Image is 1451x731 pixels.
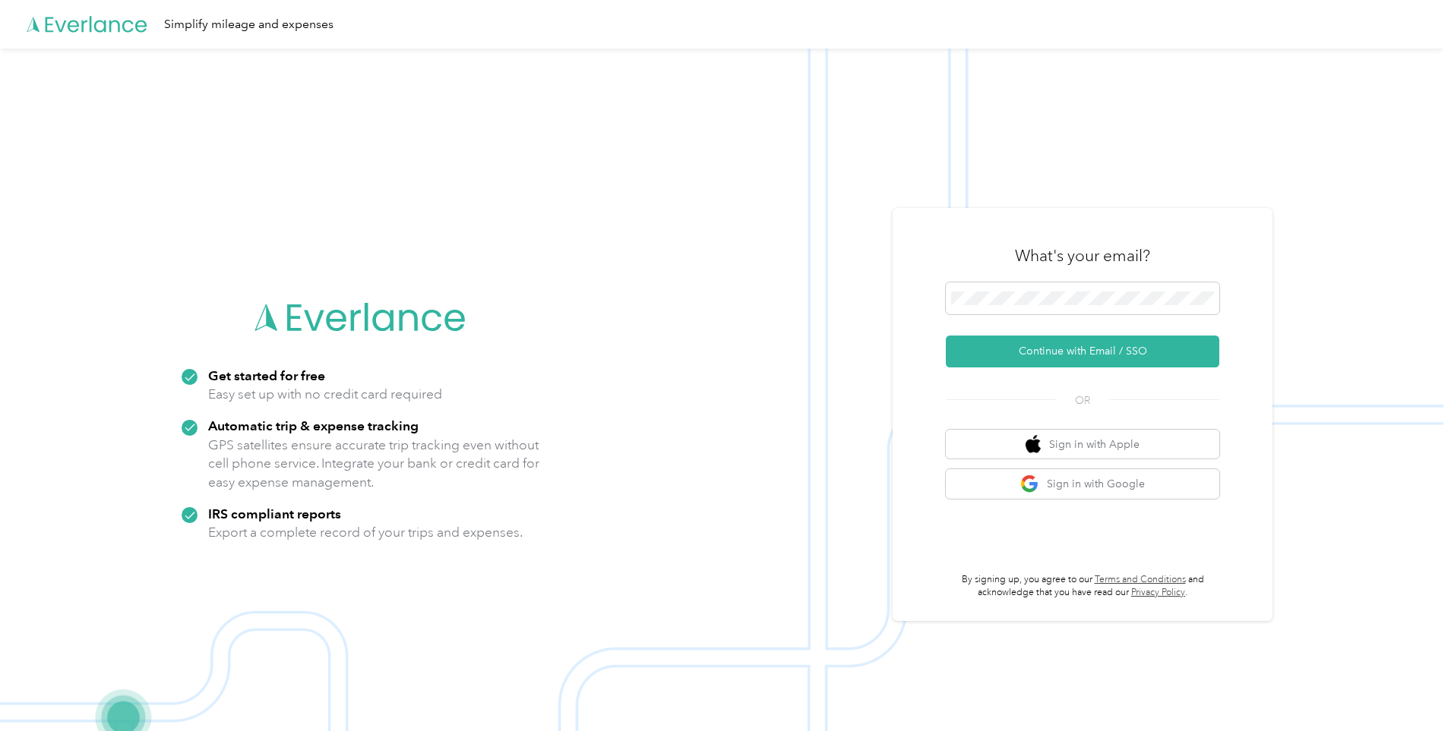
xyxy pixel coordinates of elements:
[208,506,341,521] strong: IRS compliant reports
[208,417,419,433] strong: Automatic trip & expense tracking
[208,385,442,404] p: Easy set up with no credit card required
[946,430,1219,459] button: apple logoSign in with Apple
[1015,245,1150,266] h3: What's your email?
[208,367,325,383] strong: Get started for free
[1095,574,1186,585] a: Terms and Conditions
[946,336,1219,367] button: Continue with Email / SSO
[1026,435,1041,454] img: apple logo
[208,523,523,542] p: Export a complete record of your trips and expenses.
[164,15,334,34] div: Simplify mileage and expenses
[946,573,1219,600] p: By signing up, you agree to our and acknowledge that you have read our .
[1131,587,1185,598] a: Privacy Policy
[1056,392,1109,408] span: OR
[946,469,1219,499] button: google logoSign in with Google
[208,436,540,492] p: GPS satellites ensure accurate trip tracking even without cell phone service. Integrate your bank...
[1020,474,1039,493] img: google logo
